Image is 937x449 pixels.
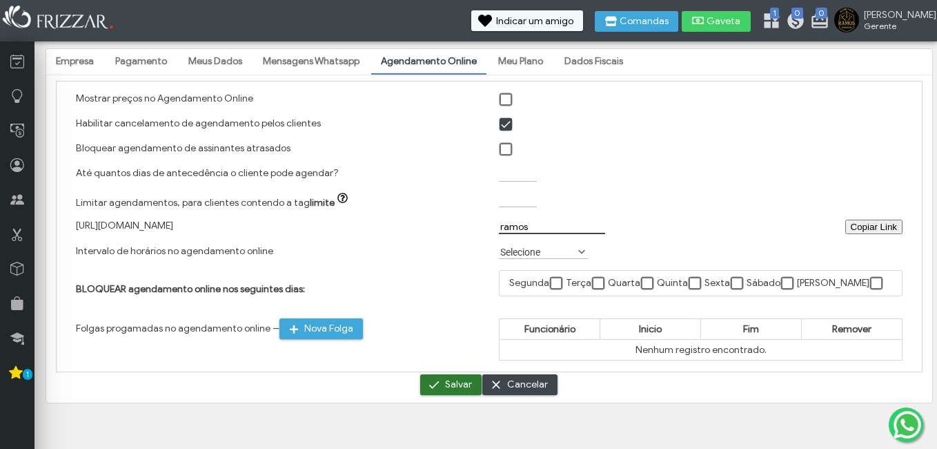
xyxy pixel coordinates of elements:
[471,10,583,31] button: Indicar um amigo
[704,277,730,289] label: Sexta
[595,11,678,32] button: Comandas
[46,50,103,73] a: Empresa
[600,319,701,340] th: Inicio
[620,17,669,26] span: Comandas
[743,323,759,335] span: Fim
[507,374,548,395] span: Cancelar
[279,318,363,339] button: Folgas progamadas no agendamento online --
[76,245,273,257] label: Intervalo de horários no agendamento online
[500,319,600,340] th: Funcionário
[482,374,558,395] button: Cancelar
[797,277,869,289] label: [PERSON_NAME]
[832,323,871,335] span: Remover
[496,17,573,26] span: Indicar um amigo
[499,245,576,258] label: Selecione
[555,50,633,73] a: Dados Fiscais
[566,277,591,289] label: Terça
[76,197,355,209] label: Limitar agendamentos, para clientes contendo a tag
[489,50,553,73] a: Meu Plano
[816,8,827,19] span: 0
[445,374,472,395] span: Salvar
[335,193,354,207] button: Limitar agendamentos, para clientes contendo a taglimite
[657,277,688,289] label: Quinta
[499,220,605,234] input: meusalao
[762,11,776,33] a: 1
[864,9,926,21] span: [PERSON_NAME]
[524,323,575,335] span: Funcionário
[864,21,926,31] span: Gerente
[845,220,903,234] button: Copiar Link
[786,11,800,33] a: 0
[500,340,903,361] td: Nenhum registro encontrado.
[420,374,482,395] button: Salvar
[791,8,803,19] span: 0
[23,369,32,380] span: 1
[608,277,640,289] label: Quarta
[891,408,924,441] img: whatsapp.png
[76,93,253,104] label: Mostrar preços no Agendamento Online
[253,50,369,73] a: Mensagens Whatsapp
[701,319,802,340] th: Fim
[179,50,252,73] a: Meus Dados
[707,17,741,26] span: Gaveta
[834,8,930,35] a: [PERSON_NAME] Gerente
[76,220,173,231] label: [URL][DOMAIN_NAME]
[747,277,780,289] label: Sábado
[76,142,290,154] label: Bloquear agendamento de assinantes atrasados
[371,50,486,73] a: Agendamento Online
[310,197,335,209] strong: limite
[770,8,779,19] span: 1
[76,283,480,295] h4: BLOQUEAR agendamento online nos seguintes dias:
[810,11,824,33] a: 0
[76,167,339,179] label: Até quantos dias de antecedência o cliente pode agendar?
[802,319,903,340] th: Remover
[509,277,549,289] label: Segunda
[639,323,662,335] span: Inicio
[106,50,177,73] a: Pagamento
[304,318,353,339] span: Nova Folga
[682,11,751,32] button: Gaveta
[76,117,321,129] label: Habilitar cancelamento de agendamento pelos clientes
[76,323,364,334] label: Folgas progamadas no agendamento online --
